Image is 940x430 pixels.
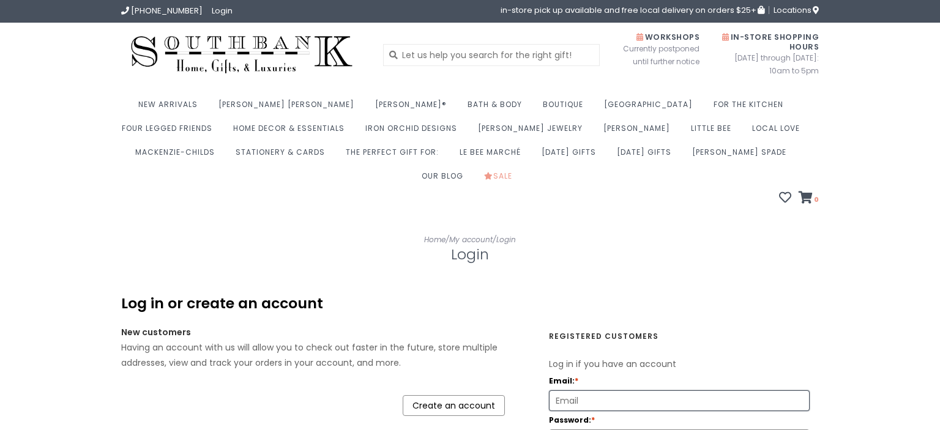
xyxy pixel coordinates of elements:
[722,32,819,52] span: In-Store Shopping Hours
[714,96,789,120] a: For the Kitchen
[346,144,445,168] a: The perfect gift for:
[718,51,819,77] span: [DATE] through [DATE]: 10am to 5pm
[375,96,453,120] a: [PERSON_NAME]®
[236,144,331,168] a: Stationery & Cards
[484,168,518,191] a: Sale
[608,42,699,68] span: Currently postponed until further notice
[468,96,528,120] a: Bath & Body
[550,391,809,410] input: Email
[774,4,819,16] span: Locations
[131,5,203,17] span: [PHONE_NUMBER]
[365,120,463,144] a: Iron Orchid Designs
[383,44,600,66] input: Let us help you search for the right gift!
[769,6,819,14] a: Locations
[233,120,351,144] a: Home Decor & Essentials
[478,120,589,144] a: [PERSON_NAME] Jewelry
[218,96,360,120] a: [PERSON_NAME] [PERSON_NAME]
[617,144,677,168] a: [DATE] Gifts
[121,32,362,78] img: Southbank Gift Company -- Home, Gifts, and Luxuries
[212,5,233,17] a: Login
[422,168,469,191] a: Our Blog
[496,234,516,245] a: Login
[135,144,221,168] a: MacKenzie-Childs
[424,234,446,245] a: Home
[604,96,699,120] a: [GEOGRAPHIC_DATA]
[636,32,699,42] span: Workshops
[549,411,604,429] label: Password:
[543,96,589,120] a: Boutique
[121,340,505,386] div: Having an account with us will allow you to check out faster in the future, store multiple addres...
[799,193,819,205] a: 0
[691,120,737,144] a: Little Bee
[460,144,527,168] a: Le Bee Marché
[403,395,505,416] a: Create an account
[549,330,658,343] strong: Registered customers
[449,234,493,245] a: My account
[752,120,806,144] a: Local Love
[121,5,203,17] a: [PHONE_NUMBER]
[692,144,793,168] a: [PERSON_NAME] Spade
[603,120,676,144] a: [PERSON_NAME]
[138,96,204,120] a: New Arrivals
[549,372,587,390] label: Email:
[813,195,819,204] span: 0
[121,325,505,340] div: New customers
[542,144,602,168] a: [DATE] Gifts
[549,357,810,372] p: Log in if you have an account
[122,120,218,144] a: Four Legged Friends
[121,295,819,313] div: Log in or create an account
[501,6,764,14] span: in-store pick up available and free local delivery on orders $25+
